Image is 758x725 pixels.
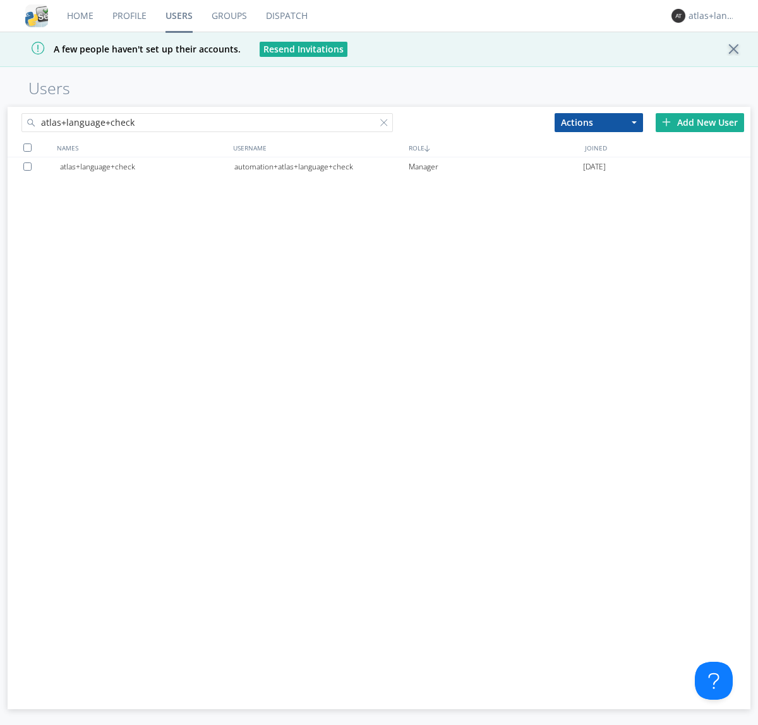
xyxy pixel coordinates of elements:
iframe: Toggle Customer Support [695,662,733,700]
div: JOINED [582,138,758,157]
div: Manager [409,157,583,176]
a: atlas+language+checkautomation+atlas+language+checkManager[DATE] [8,157,750,176]
span: A few people haven't set up their accounts. [9,43,241,55]
img: plus.svg [662,118,671,126]
div: USERNAME [230,138,406,157]
img: cddb5a64eb264b2086981ab96f4c1ba7 [25,4,48,27]
img: 373638.png [671,9,685,23]
div: Add New User [656,113,744,132]
input: Search users [21,113,393,132]
div: atlas+language+check [60,157,234,176]
div: automation+atlas+language+check [234,157,409,176]
div: ROLE [406,138,582,157]
button: Actions [555,113,643,132]
button: Resend Invitations [260,42,347,57]
div: NAMES [54,138,230,157]
div: atlas+language+check [689,9,736,22]
span: [DATE] [583,157,606,176]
